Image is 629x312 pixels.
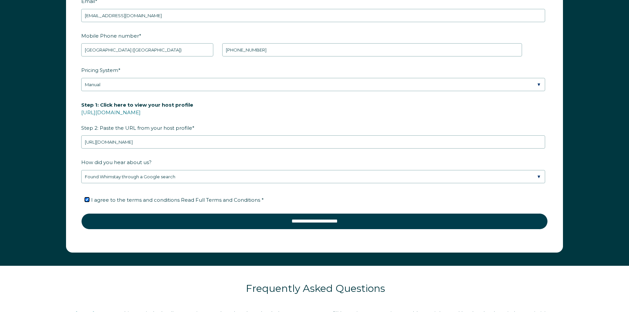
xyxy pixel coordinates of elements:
span: Step 2: Paste the URL from your host profile [81,100,193,133]
span: Read Full Terms and Conditions [181,197,260,203]
span: Step 1: Click here to view your host profile [81,100,193,110]
span: Frequently Asked Questions [246,282,385,295]
a: Read Full Terms and Conditions [180,197,262,203]
span: How did you hear about us? [81,157,152,167]
span: Pricing System [81,65,118,75]
a: [URL][DOMAIN_NAME] [81,109,141,116]
span: Mobile Phone number [81,31,139,41]
input: airbnb.com/users/show/12345 [81,135,545,149]
span: I agree to the terms and conditions [91,197,264,203]
input: I agree to the terms and conditions Read Full Terms and Conditions * [85,197,89,202]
